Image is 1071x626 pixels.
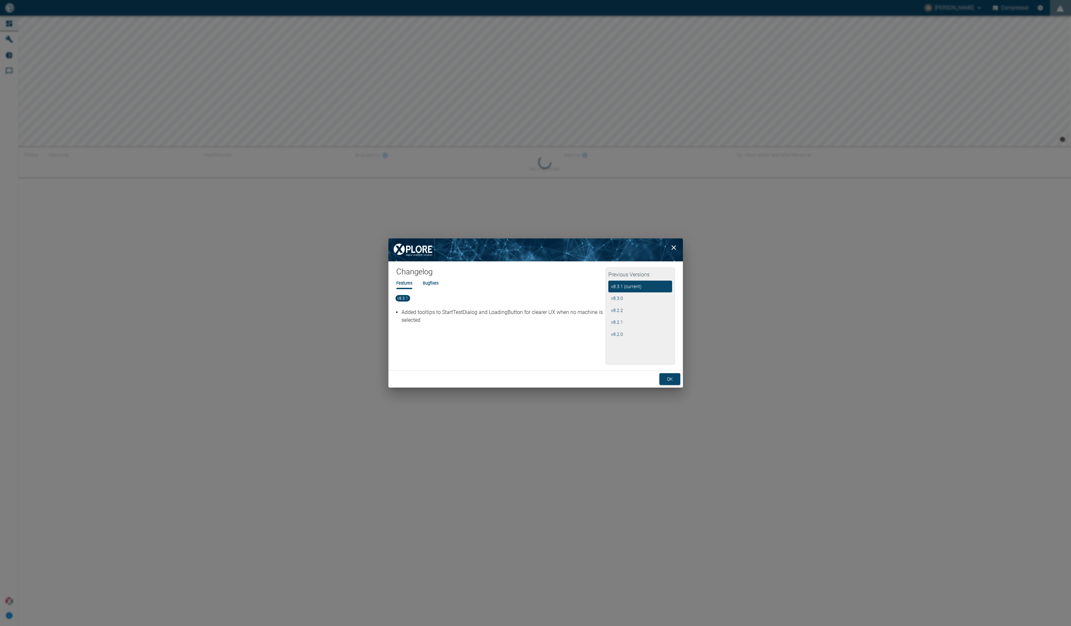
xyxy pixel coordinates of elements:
[608,270,672,281] h2: Previous Versions
[608,281,672,293] button: v8.3.1 (current)
[388,238,683,261] img: background image
[667,241,680,254] button: close
[396,267,605,280] h1: Changelog
[395,295,410,302] span: v8.3.1
[423,280,438,286] li: Bugfixes
[608,304,672,317] button: v8.2.2
[608,316,672,328] button: v8.2.1
[402,308,603,324] p: Added tooltips to StartTestDialog and LoadingButton for clearer UX when no machine is selected
[608,328,672,340] button: v8.2.0
[396,280,412,286] li: Features
[608,292,672,304] button: v8.3.0
[659,373,680,385] button: ok
[388,238,437,261] img: XPLORE Logo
